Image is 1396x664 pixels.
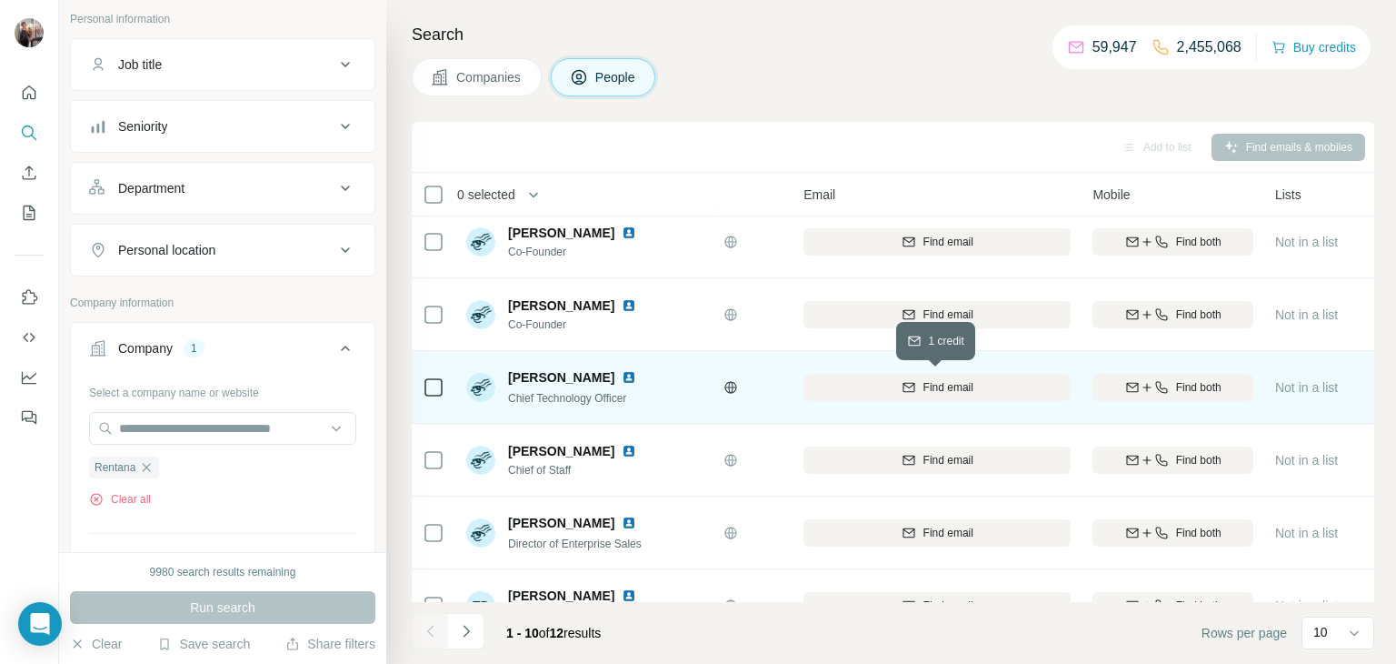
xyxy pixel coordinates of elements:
button: Quick start [15,76,44,109]
img: LinkedIn logo [622,444,636,458]
span: Find both [1176,307,1221,323]
span: [PERSON_NAME] [508,442,614,460]
span: [PERSON_NAME] [508,587,614,605]
button: Seniority [71,105,374,148]
span: Lists [1275,186,1301,204]
span: Not in a list [1275,599,1338,613]
img: Avatar [466,446,495,475]
span: Find email [923,307,973,323]
div: Personal location [118,241,215,259]
span: Mobile [1092,186,1130,204]
span: Director of Enterprise Sales [508,538,642,550]
span: results [506,626,601,640]
button: Find both [1092,447,1253,474]
div: Open Intercom Messenger [18,602,62,646]
button: Find email [803,374,1071,401]
button: Search [15,116,44,149]
button: Job title [71,43,374,86]
p: 59,947 [1092,36,1137,58]
button: Find both [1092,592,1253,619]
span: [PERSON_NAME] [508,297,614,315]
span: Find email [923,525,973,541]
button: Save search [157,635,250,653]
span: 12 [550,626,564,640]
span: Find both [1176,525,1221,541]
button: Enrich CSV [15,156,44,189]
img: Avatar [466,373,495,402]
div: Department [118,179,184,197]
span: Find email [923,379,973,396]
span: Chief of Staff [508,462,658,478]
button: Personal location [71,228,374,272]
button: Company1 [71,327,374,377]
span: Find email [923,234,973,250]
span: Co-Founder [508,244,658,260]
span: Rows per page [1202,624,1287,642]
img: LinkedIn logo [622,589,636,603]
button: Buy credits [1271,35,1356,60]
span: Find both [1176,598,1221,614]
button: Clear all [89,491,151,508]
span: Not in a list [1275,235,1338,249]
button: Find both [1092,374,1253,401]
div: 1 [184,340,204,357]
span: [PERSON_NAME] [508,368,614,387]
img: Avatar [466,227,495,257]
button: My lists [15,196,44,229]
span: Not in a list [1275,453,1338,468]
button: Department [71,166,374,210]
span: [PERSON_NAME] [508,514,614,532]
span: Rentana [95,459,135,476]
button: Find email [803,228,1071,256]
button: Dashboard [15,361,44,394]
p: Personal information [70,11,375,27]
span: Find both [1176,234,1221,250]
p: Company information [70,295,375,311]
button: Use Surfe API [15,321,44,354]
div: Company [118,339,173,357]
button: Clear [70,635,122,653]
span: [PERSON_NAME] [508,224,614,242]
button: Navigate to next page [448,613,484,649]
span: 0 selected [457,186,515,204]
span: Companies [456,68,523,86]
span: Find both [1176,452,1221,468]
span: Find both [1176,379,1221,396]
button: Share filters [285,635,375,653]
span: Chief Technology Officer [508,392,626,405]
img: LinkedIn logo [622,226,636,240]
img: Avatar [466,300,495,329]
span: Not in a list [1275,307,1338,322]
button: Find email [803,301,1071,328]
p: 2,455,068 [1177,36,1241,58]
img: Avatar [466,518,495,548]
button: Find both [1092,301,1253,328]
button: Find both [1092,519,1253,547]
span: of [539,626,550,640]
div: Job title [118,55,162,74]
button: Feedback [15,401,44,434]
span: Not in a list [1275,526,1338,540]
span: People [595,68,637,86]
p: 10 [1313,623,1328,641]
button: Use Surfe on LinkedIn [15,281,44,314]
button: Find email [803,592,1071,619]
img: Avatar [15,18,44,47]
div: Select a company name or website [89,377,356,401]
span: Find email [923,452,973,468]
img: LinkedIn logo [622,516,636,530]
span: Find email [923,598,973,614]
div: 9980 search results remaining [150,564,296,580]
span: Not in a list [1275,380,1338,395]
button: Find both [1092,228,1253,256]
span: Co-Founder [508,317,658,333]
span: Email [803,186,835,204]
button: Find email [803,519,1071,547]
div: TB [466,591,495,620]
img: LinkedIn logo [622,370,636,385]
img: LinkedIn logo [622,298,636,313]
button: Find email [803,447,1071,474]
span: 1 - 10 [506,626,539,640]
h4: Search [412,22,1374,47]
div: Seniority [118,117,167,136]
